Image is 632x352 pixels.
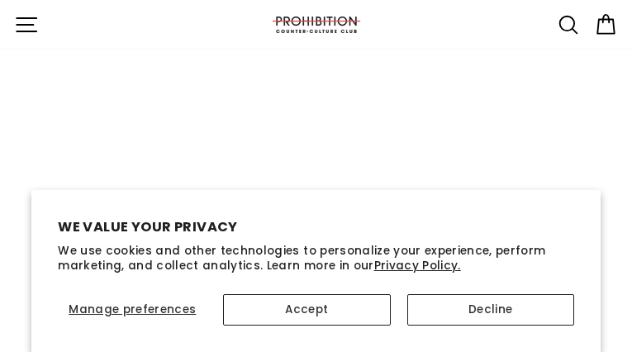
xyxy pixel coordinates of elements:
[223,294,390,326] button: Accept
[58,294,207,326] button: Manage preferences
[69,302,196,317] span: Manage preferences
[407,294,574,326] button: Decline
[374,258,461,274] a: Privacy Policy.
[271,17,362,33] img: PROHIBITION COUNTER-CULTURE CLUB
[58,216,574,237] h2: We value your privacy
[58,244,574,273] p: We use cookies and other technologies to personalize your experience, perform marketing, and coll...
